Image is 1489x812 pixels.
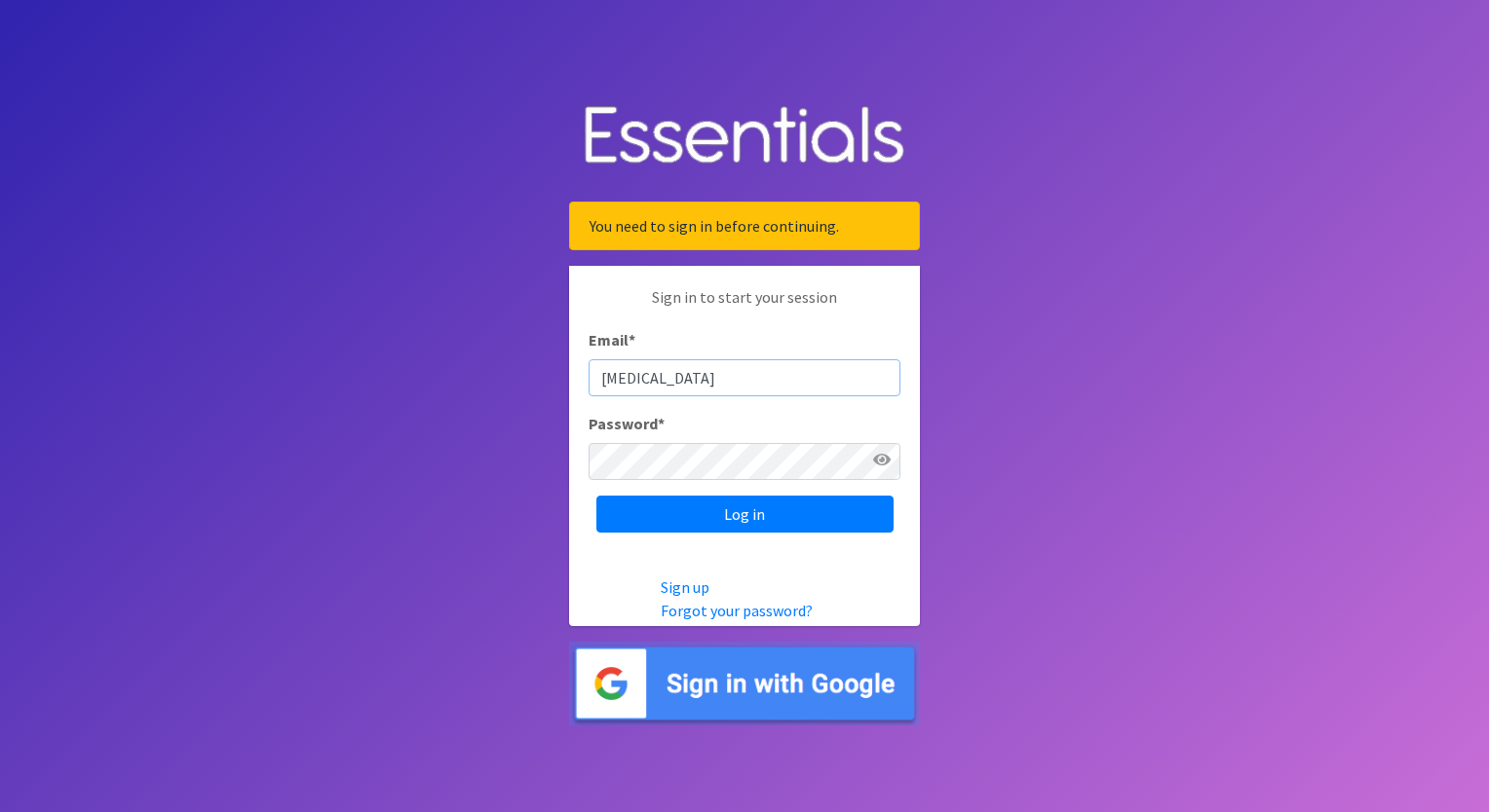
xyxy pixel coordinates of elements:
label: Password [589,412,665,435]
label: Email [589,328,635,351]
abbr: required [629,330,635,350]
a: Forgot your password? [661,601,813,620]
abbr: required [658,414,665,433]
input: Log in [596,496,894,533]
p: Sign in to start your session [589,285,900,328]
img: Sign in with Google [569,642,920,726]
img: Human Essentials [569,87,920,187]
a: Sign up [661,577,709,597]
div: You need to sign in before continuing. [569,202,920,250]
